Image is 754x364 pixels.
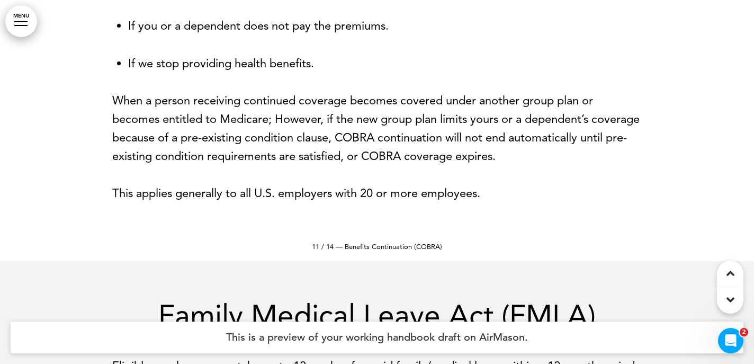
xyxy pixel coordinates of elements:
span: — [336,242,343,251]
li: If you or a dependent does not pay the premiums. [128,16,642,35]
span: 2 [740,328,748,336]
p: When a person receiving continued coverage becomes covered under another group plan or becomes en... [112,91,642,166]
span: 11 / 14 [312,242,334,251]
a: MENU [5,5,37,37]
p: This applies generally to all U.S. employers with 20 or more employees. [112,184,642,202]
span: Benefits Continuation (COBRA) [345,242,442,251]
h1: Family Medical Leave Act (FMLA) [112,301,642,330]
h4: This is a preview of your working handbook draft on AirMason. [11,322,743,353]
li: If we stop providing health benefits. [128,54,642,73]
iframe: Intercom live chat [718,328,743,353]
